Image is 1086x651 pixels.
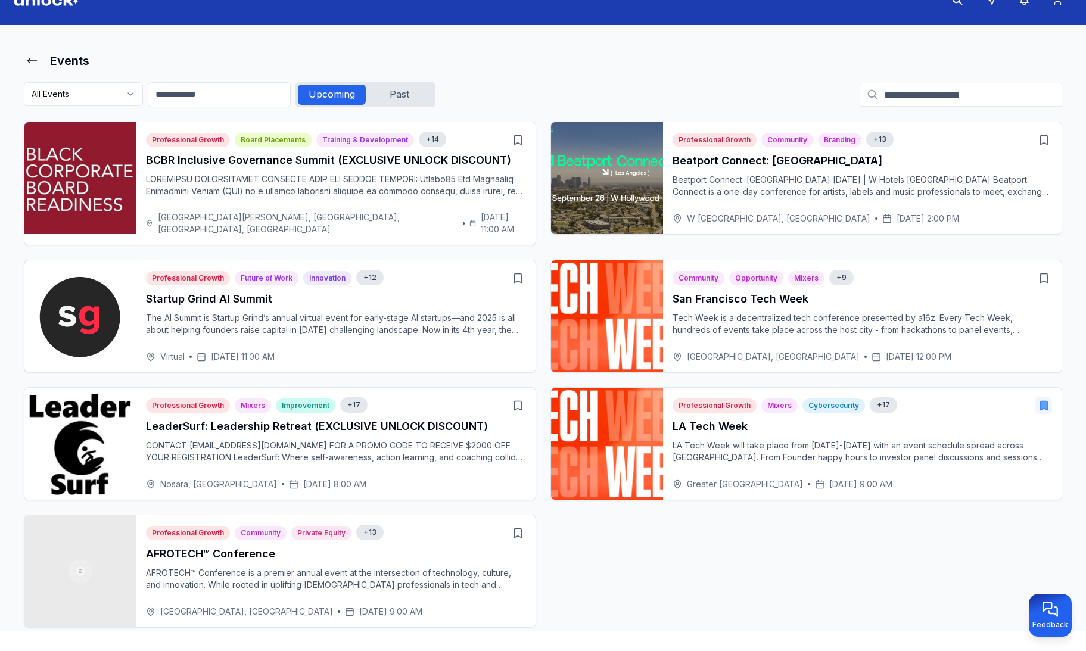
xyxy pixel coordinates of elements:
[1029,594,1072,637] button: Provide feedback
[146,351,185,363] div: Virtual
[24,515,136,627] img: AFROTECH™ Conference
[146,440,526,463] p: CONTACT [EMAIL_ADDRESS][DOMAIN_NAME] FOR A PROMO CODE TO RECEIVE $2000 OFF YOUR REGISTRATION Lead...
[146,312,526,336] p: The AI Summit is Startup Grind’s annual virtual event for early-stage AI startups—and 2025 is all...
[551,388,663,500] img: LA Tech Week
[673,174,1053,198] p: Beatport Connect: [GEOGRAPHIC_DATA] [DATE] | W Hotels [GEOGRAPHIC_DATA] Beatport Connect is a one...
[673,312,1053,336] p: Tech Week is a decentralized tech conference presented by a16z. Every Tech Week, hundreds of even...
[235,526,287,540] div: Community
[870,397,897,413] div: Show 17 more tags
[146,173,526,197] p: LOREMIPSU DOLORSITAMET CONSECTE ADIP ELI SEDDOE TEMPORI: Utlabo85 Etd Magnaaliq Enimadmini Veniam...
[340,397,368,413] span: Experimentation, Leadership, Core Four Principles, Performance, Community, Resources, Peer Suppor...
[673,440,1053,463] p: LA Tech Week will take place from [DATE]-[DATE] with an event schedule spread across [GEOGRAPHIC_...
[673,478,803,490] div: Greater [GEOGRAPHIC_DATA]
[761,133,813,147] div: Community
[829,270,854,285] div: Show 9 more tags
[729,271,783,285] div: Opportunity
[673,271,724,285] div: Community
[673,213,870,225] div: W [GEOGRAPHIC_DATA], [GEOGRAPHIC_DATA]
[673,418,1053,435] h3: LA Tech Week
[866,132,894,147] span: Opportunity, Mixers, Innovation, Improvement, Experimentation, Industry Trends, Roundtables, Stra...
[316,133,414,147] div: Training & Development
[356,525,384,540] div: Show 13 more tags
[551,260,663,372] img: San Francisco Tech Week
[235,271,298,285] div: Future of Work
[673,291,1053,307] h3: San Francisco Tech Week
[815,478,892,490] div: [DATE] 9:00 AM
[146,211,458,235] div: [GEOGRAPHIC_DATA][PERSON_NAME], [GEOGRAPHIC_DATA], [GEOGRAPHIC_DATA], [GEOGRAPHIC_DATA]
[146,567,526,591] p: AFROTECH™ Conference is a premier annual event at the intersection of technology, culture, and in...
[356,270,384,285] div: Show 12 more tags
[870,397,897,413] span: Fireside Chats, Performance, Community, Industry Trends, Personal Growth, Software Development, F...
[340,397,368,413] div: Show 17 more tags
[872,351,951,363] div: [DATE] 12:00 PM
[882,213,959,225] div: [DATE] 2:00 PM
[291,526,351,540] div: Private Equity
[866,132,894,147] div: Show 13 more tags
[146,526,230,540] div: Professional Growth
[802,398,865,413] div: Cybersecurity
[673,152,1053,169] h3: Beatport Connect: [GEOGRAPHIC_DATA]
[235,133,312,147] div: Board Placements
[276,398,335,413] div: Improvement
[146,546,526,562] h3: AFROTECH™ Conference
[829,270,854,285] span: Improvement, Venture Capital, Customer Experience (CX), Startups, Industry Trends, Networking, Fi...
[298,85,366,105] div: Upcoming
[673,351,860,363] div: [GEOGRAPHIC_DATA], [GEOGRAPHIC_DATA]
[146,398,230,413] div: Professional Growth
[146,133,230,147] div: Professional Growth
[788,271,824,285] div: Mixers
[24,260,136,372] img: Startup Grind AI Summit
[818,133,861,147] div: Branding
[673,398,757,413] div: Professional Growth
[303,271,351,285] div: Innovation
[146,152,526,169] h3: BCBR Inclusive Governance Summit (EXCLUSIVE UNLOCK DISCOUNT)
[146,478,277,490] div: Nosara, [GEOGRAPHIC_DATA]
[469,211,526,235] div: [DATE] 11:00 AM
[289,478,366,490] div: [DATE] 8:00 AM
[761,398,798,413] div: Mixers
[146,418,526,435] h3: LeaderSurf: Leadership Retreat (EXCLUSIVE UNLOCK DISCOUNT)
[146,291,526,307] h3: Startup Grind AI Summit
[50,52,89,69] h1: Events
[356,270,384,285] span: Venture Capital, Startups, Industry Trends, Process Optimization, Strategic Insights, Fireside Ch...
[197,351,275,363] div: [DATE] 11:00 AM
[235,398,271,413] div: Mixers
[24,122,136,234] img: BCBR Inclusive Governance Summit (EXCLUSIVE UNLOCK DISCOUNT)
[551,122,663,234] img: Beatport Connect: Los Angeles
[146,271,230,285] div: Professional Growth
[366,85,433,105] div: Past
[24,388,136,500] img: LeaderSurf: Leadership Retreat (EXCLUSIVE UNLOCK DISCOUNT)
[673,133,757,147] div: Professional Growth
[419,132,446,147] div: Show 14 more tags
[146,606,333,618] div: [GEOGRAPHIC_DATA], [GEOGRAPHIC_DATA]
[356,525,384,540] span: Opportunity, Mixers, Innovation, Venture Capital, Industry Trends, Roundtables, Culture, Fireside...
[345,606,422,618] div: [DATE] 9:00 AM
[419,132,446,147] span: Community, Education, Opportunity, Innovation, Leadership, Industry Trends, Roundtables, Strategi...
[1032,620,1068,630] span: Feedback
